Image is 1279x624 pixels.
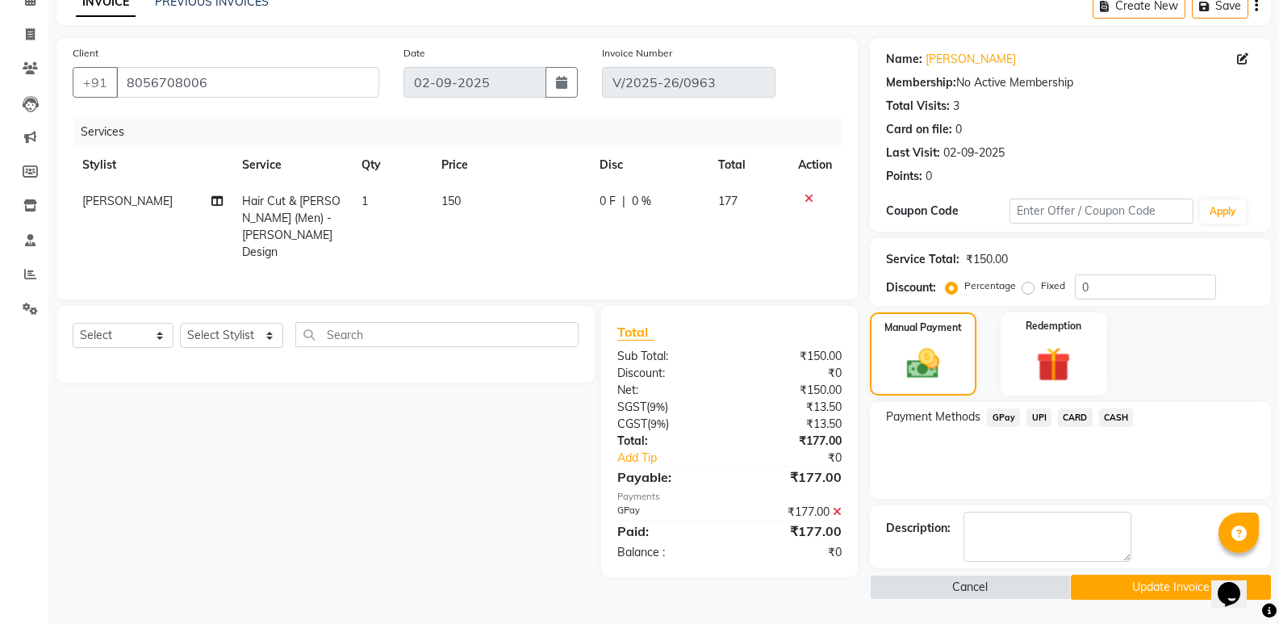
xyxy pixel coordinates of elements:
div: ( ) [605,416,729,433]
div: ₹0 [750,450,854,467]
span: 9% [650,417,666,430]
div: GPay [605,504,729,521]
th: Total [708,147,788,183]
a: [PERSON_NAME] [926,51,1016,68]
div: Payable: [605,467,729,487]
div: ₹0 [729,365,854,382]
div: ₹150.00 [729,348,854,365]
span: [PERSON_NAME] [82,194,173,208]
a: Add Tip [605,450,750,467]
div: ₹0 [729,544,854,561]
th: Price [432,147,590,183]
span: 0 % [632,193,651,210]
th: Service [232,147,352,183]
div: Net: [605,382,729,399]
th: Qty [352,147,432,183]
span: UPI [1026,408,1051,427]
span: 0 F [600,193,616,210]
span: GPay [987,408,1020,427]
div: Paid: [605,521,729,541]
div: Services [74,117,854,147]
iframe: chat widget [1211,559,1263,608]
span: 150 [441,194,461,208]
label: Client [73,46,98,61]
button: Cancel [870,575,1070,600]
div: Payments [617,490,842,504]
div: ₹13.50 [729,416,854,433]
div: 3 [953,98,959,115]
div: Description: [886,520,951,537]
span: CASH [1099,408,1134,427]
span: Hair Cut & [PERSON_NAME] (Men) - [PERSON_NAME] Design [242,194,341,259]
div: Membership: [886,74,956,91]
span: Total [617,324,654,341]
button: +91 [73,67,118,98]
div: Balance : [605,544,729,561]
th: Disc [590,147,709,183]
div: Name: [886,51,922,68]
label: Manual Payment [884,320,962,335]
input: Search [295,322,579,347]
div: Total: [605,433,729,450]
span: | [622,193,625,210]
button: Apply [1200,199,1246,224]
div: ₹177.00 [729,467,854,487]
div: 0 [926,168,932,185]
input: Enter Offer / Coupon Code [1009,199,1193,224]
span: 1 [362,194,368,208]
div: 0 [955,121,962,138]
img: _gift.svg [1026,343,1081,386]
label: Date [403,46,425,61]
div: 02-09-2025 [943,144,1005,161]
div: Service Total: [886,251,959,268]
label: Percentage [964,278,1016,293]
span: SGST [617,400,646,414]
span: Payment Methods [886,408,980,425]
div: ₹177.00 [729,433,854,450]
div: Sub Total: [605,348,729,365]
div: Coupon Code [886,203,1009,220]
div: ₹150.00 [729,382,854,399]
label: Fixed [1041,278,1065,293]
label: Redemption [1026,319,1081,333]
div: ₹177.00 [729,504,854,521]
label: Invoice Number [602,46,672,61]
div: Card on file: [886,121,952,138]
th: Stylist [73,147,232,183]
div: Discount: [886,279,936,296]
input: Search by Name/Mobile/Email/Code [116,67,379,98]
div: ₹13.50 [729,399,854,416]
span: 177 [718,194,738,208]
div: ₹150.00 [966,251,1008,268]
div: Total Visits: [886,98,950,115]
div: ( ) [605,399,729,416]
button: Update Invoice [1071,575,1271,600]
span: CGST [617,417,647,431]
div: ₹177.00 [729,521,854,541]
div: Discount: [605,365,729,382]
span: 9% [650,400,665,413]
div: Points: [886,168,922,185]
div: No Active Membership [886,74,1255,91]
img: _cash.svg [897,345,950,383]
span: CARD [1058,408,1093,427]
th: Action [788,147,842,183]
div: Last Visit: [886,144,940,161]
